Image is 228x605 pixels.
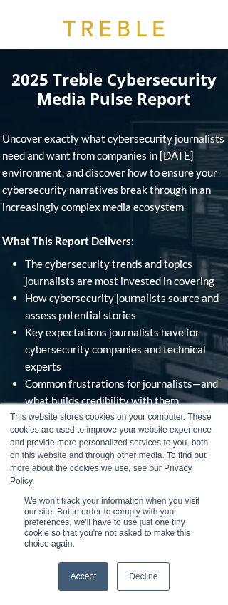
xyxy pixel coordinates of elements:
[2,234,134,247] strong: What This Report Delivers:
[11,68,217,110] span: 2025 Treble Cybersecurity Media Pulse Report
[25,291,219,321] span: How cybersecurity journalists source and assess potential stories
[10,410,218,487] div: This website stores cookies on your computer. These cookies are used to improve your website expe...
[25,326,206,373] span: Key expectations journalists have for cybersecurity companies and technical experts
[117,562,170,591] a: Decline
[2,132,224,213] span: Uncover exactly what cybersecurity journalists need and want from companies in [DATE] environment...
[25,257,214,287] span: The cybersecurity trends and topics journalists are most invested in covering
[24,496,204,549] p: We won't track your information when you visit our site. But in order to comply with your prefere...
[58,562,109,591] a: Accept
[25,377,218,407] span: Common frustrations for journalists—and what builds credibility with them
